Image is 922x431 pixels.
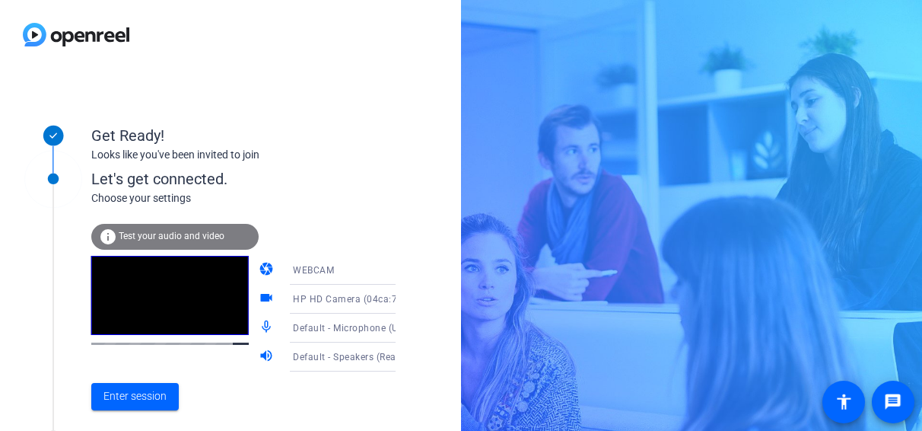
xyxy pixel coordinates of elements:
mat-icon: camera [259,261,277,279]
button: Enter session [91,383,179,410]
span: Enter session [103,388,167,404]
span: Default - Microphone (USB Lavalier Microphone) [293,321,506,334]
span: Default - Speakers (Realtek(R) Audio) [293,350,457,362]
mat-icon: volume_up [259,348,277,366]
div: Let's get connected. [91,168,427,190]
mat-icon: videocam [259,290,277,308]
mat-icon: accessibility [835,393,853,411]
div: Choose your settings [91,190,427,206]
mat-icon: message [884,393,902,411]
mat-icon: mic_none [259,319,277,337]
span: HP HD Camera (04ca:7095) [293,292,418,305]
div: Get Ready! [91,124,396,147]
mat-icon: info [99,228,117,246]
span: Test your audio and video [119,231,224,241]
span: WEBCAM [293,265,334,276]
div: Looks like you've been invited to join [91,147,396,163]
